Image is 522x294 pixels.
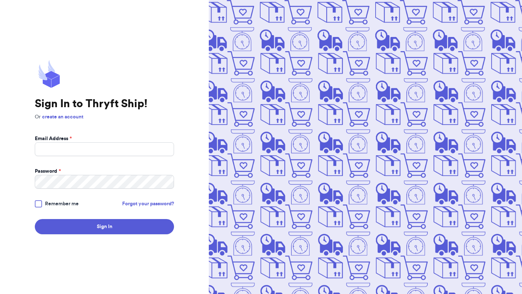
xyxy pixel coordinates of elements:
[45,200,79,207] span: Remember me
[35,97,174,110] h1: Sign In to Thryft Ship!
[35,168,61,175] label: Password
[35,113,174,121] p: Or
[35,219,174,234] button: Sign In
[35,135,72,142] label: Email Address
[122,200,174,207] a: Forgot your password?
[42,114,83,119] a: create an account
